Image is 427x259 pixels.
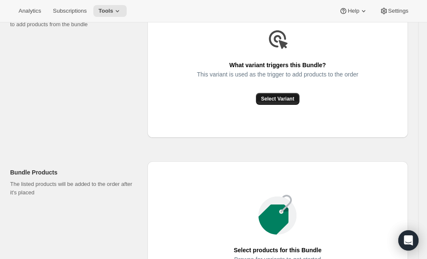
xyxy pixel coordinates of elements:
button: Subscriptions [48,5,92,17]
span: What variant triggers this Bundle? [229,59,326,71]
span: Analytics [19,8,41,14]
button: Analytics [14,5,46,17]
span: Subscriptions [53,8,87,14]
button: Tools [93,5,127,17]
span: Settings [388,8,408,14]
span: Help [348,8,359,14]
button: Select Variant [256,93,299,105]
h2: Bundle Products [10,168,134,177]
span: Select products for this Bundle [234,244,321,256]
button: Settings [375,5,413,17]
span: Tools [98,8,113,14]
p: The listed products will be added to the order after it's placed [10,180,134,197]
div: Open Intercom Messenger [398,230,419,251]
span: Select Variant [261,95,294,102]
span: This variant is used as the trigger to add products to the order [197,68,358,80]
button: Help [334,5,373,17]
